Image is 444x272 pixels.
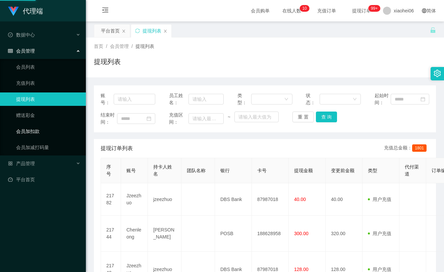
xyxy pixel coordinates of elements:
[421,97,425,101] i: 图标: calendar
[252,216,289,252] td: 188628958
[331,168,354,173] span: 变更前金额
[131,44,133,49] span: /
[294,197,306,202] span: 40.00
[375,92,391,106] span: 起始时间：
[143,24,161,37] div: 提现列表
[326,183,363,216] td: 40.00
[153,164,172,177] span: 持卡人姓名
[187,168,206,173] span: 团队名称
[106,164,111,177] span: 序号
[224,114,234,121] span: ~
[121,183,148,216] td: Jzeezhuo
[368,5,380,12] sup: 1148
[237,92,251,106] span: 类型：
[147,116,151,121] i: 图标: calendar
[8,173,80,186] a: 图标: dashboard平台首页
[16,125,80,138] a: 会员加扣款
[234,112,279,122] input: 请输入最大值为
[294,267,309,272] span: 128.00
[326,216,363,252] td: 320.00
[101,112,117,126] span: 结束时间：
[23,0,43,22] h1: 代理端
[16,92,80,106] a: 提现列表
[148,216,181,252] td: [PERSON_NAME]
[349,8,374,13] span: 提现订单
[353,97,357,102] i: 图标: down
[257,168,267,173] span: 卡号
[101,24,120,37] div: 平台首页
[215,216,252,252] td: POSB
[169,92,188,106] span: 员工姓名：
[306,92,320,106] span: 状态：
[422,8,427,13] i: 图标: global
[169,112,188,126] span: 充值区间：
[101,92,114,106] span: 账号：
[294,231,309,236] span: 300.00
[121,216,148,252] td: Chenleong
[101,183,121,216] td: 21782
[368,231,391,236] span: 用户充值
[284,97,288,102] i: 图标: down
[135,28,140,33] i: 图标: sync
[368,267,391,272] span: 用户充值
[16,109,80,122] a: 赠送彩金
[16,76,80,90] a: 充值列表
[434,70,441,77] i: 图标: setting
[94,44,103,49] span: 首页
[16,60,80,74] a: 会员列表
[101,144,133,152] span: 提现订单列表
[215,183,252,216] td: DBS Bank
[412,144,427,152] span: 1801
[148,183,181,216] td: jzeezhuo
[405,164,419,177] span: 代付渠道
[8,161,35,166] span: 产品管理
[8,48,35,54] span: 会员管理
[94,0,117,22] i: 图标: menu-fold
[316,112,337,122] button: 查 询
[101,216,121,252] td: 21744
[279,8,304,13] span: 在线人数
[16,141,80,154] a: 会员加减打码量
[135,44,154,49] span: 提现列表
[110,44,129,49] span: 会员管理
[106,44,107,49] span: /
[122,29,126,33] i: 图标: close
[302,5,304,12] p: 1
[252,183,289,216] td: 87987018
[114,94,155,105] input: 请输入
[8,32,13,37] i: 图标: check-circle-o
[126,168,136,173] span: 账号
[8,161,13,166] i: 图标: appstore-o
[292,112,314,122] button: 重 置
[188,113,224,124] input: 请输入最小值为
[430,27,436,33] i: 图标: unlock
[314,8,339,13] span: 充值订单
[368,168,377,173] span: 类型
[188,94,224,105] input: 请输入
[368,197,391,202] span: 用户充值
[294,168,313,173] span: 提现金额
[8,8,43,13] a: 代理端
[384,144,429,152] div: 充值总金额：
[304,5,307,12] p: 0
[8,32,35,38] span: 数据中心
[220,168,230,173] span: 银行
[163,29,167,33] i: 图标: close
[94,57,121,67] h1: 提现列表
[299,5,309,12] sup: 10
[8,7,19,16] img: logo.9652507e.png
[8,49,13,53] i: 图标: table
